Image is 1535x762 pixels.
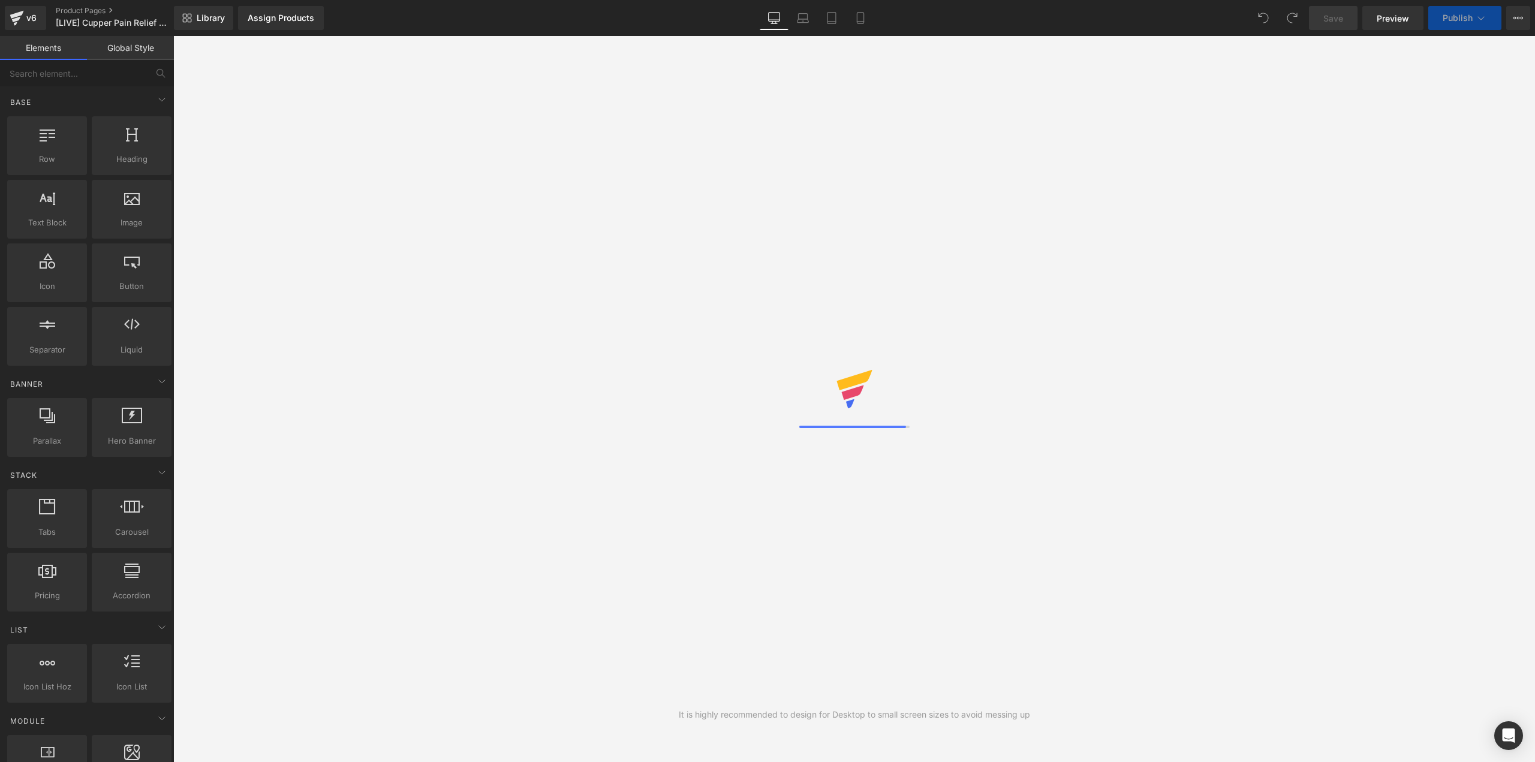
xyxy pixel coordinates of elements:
[11,435,83,447] span: Parallax
[9,378,44,390] span: Banner
[9,469,38,481] span: Stack
[1428,6,1501,30] button: Publish
[24,10,39,26] div: v6
[174,6,233,30] a: New Library
[9,715,46,727] span: Module
[95,435,168,447] span: Hero Banner
[1280,6,1304,30] button: Redo
[95,526,168,538] span: Carousel
[95,344,168,356] span: Liquid
[1323,12,1343,25] span: Save
[846,6,875,30] a: Mobile
[679,708,1030,721] div: It is highly recommended to design for Desktop to small screen sizes to avoid messing up
[56,6,194,16] a: Product Pages
[1506,6,1530,30] button: More
[95,216,168,229] span: Image
[1443,13,1473,23] span: Publish
[1251,6,1275,30] button: Undo
[56,18,171,28] span: [LIVE] Cupper Pain Relief Bundle PDP 2.0 [DATE]
[95,280,168,293] span: Button
[11,344,83,356] span: Separator
[95,680,168,693] span: Icon List
[11,280,83,293] span: Icon
[1362,6,1423,30] a: Preview
[95,153,168,165] span: Heading
[817,6,846,30] a: Tablet
[87,36,174,60] a: Global Style
[760,6,788,30] a: Desktop
[11,526,83,538] span: Tabs
[11,589,83,602] span: Pricing
[1377,12,1409,25] span: Preview
[1494,721,1523,750] div: Open Intercom Messenger
[197,13,225,23] span: Library
[248,13,314,23] div: Assign Products
[788,6,817,30] a: Laptop
[5,6,46,30] a: v6
[9,97,32,108] span: Base
[95,589,168,602] span: Accordion
[11,153,83,165] span: Row
[9,624,29,635] span: List
[11,680,83,693] span: Icon List Hoz
[11,216,83,229] span: Text Block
